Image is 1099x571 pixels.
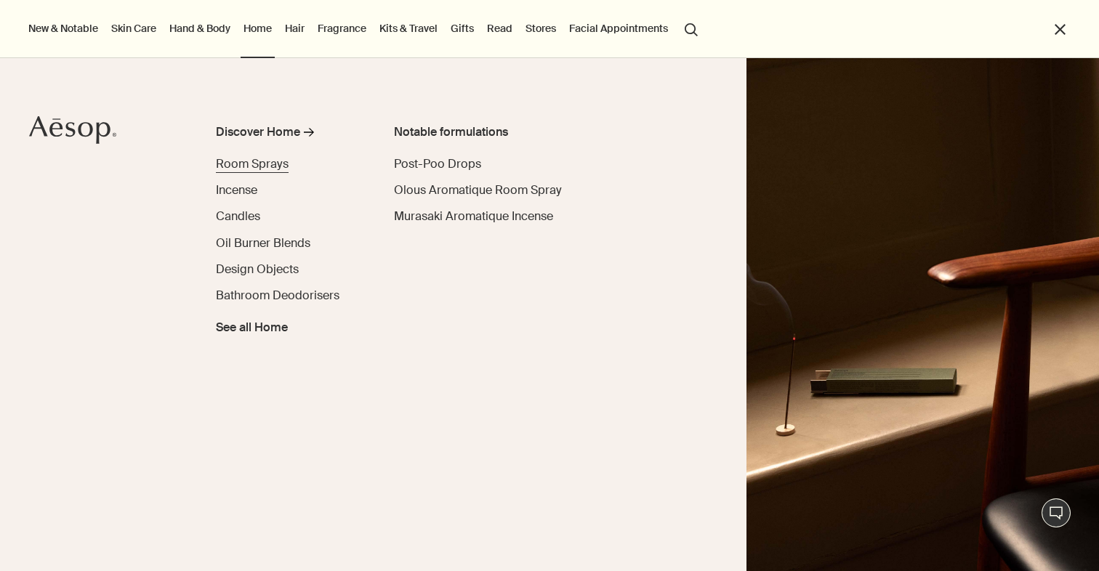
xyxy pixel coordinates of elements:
[394,182,562,199] a: Olous Aromatique Room Spray
[25,19,101,38] button: New & Notable
[394,208,553,225] a: Murasaki Aromatique Incense
[216,182,257,199] a: Incense
[1052,21,1068,38] button: Close the Menu
[448,19,477,38] a: Gifts
[216,182,257,198] span: Incense
[216,313,288,336] a: See all Home
[216,123,361,147] a: Discover Home
[216,235,310,251] span: Oil Burner Blends
[678,15,704,42] button: Open search
[166,19,233,38] a: Hand & Body
[216,235,310,252] a: Oil Burner Blends
[216,208,260,224] span: Candles
[523,19,559,38] button: Stores
[377,19,440,38] a: Kits & Travel
[484,19,515,38] a: Read
[746,58,1099,571] img: Warmly lit room containing lamp and mid-century furniture.
[216,156,289,171] span: Room Sprays
[282,19,307,38] a: Hair
[25,112,120,152] a: Aesop
[216,288,339,303] span: Bathroom Deodorisers
[241,19,275,38] a: Home
[216,155,289,173] a: Room Sprays
[216,287,339,304] a: Bathroom Deodorisers
[566,19,671,38] a: Facial Appointments
[216,123,300,141] div: Discover Home
[216,261,299,278] a: Design Objects
[394,155,481,173] a: Post-Poo Drops
[216,262,299,277] span: Design Objects
[394,156,481,171] span: Post-Poo Drops
[108,19,159,38] a: Skin Care
[1042,498,1071,527] button: Chat en direct
[394,208,553,224] span: Murasaki Aromatique Incense
[216,319,288,336] span: See all Home
[29,116,116,145] svg: Aesop
[315,19,369,38] a: Fragrance
[394,123,571,141] div: Notable formulations
[394,182,562,198] span: Olous Aromatique Room Spray
[216,208,260,225] a: Candles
